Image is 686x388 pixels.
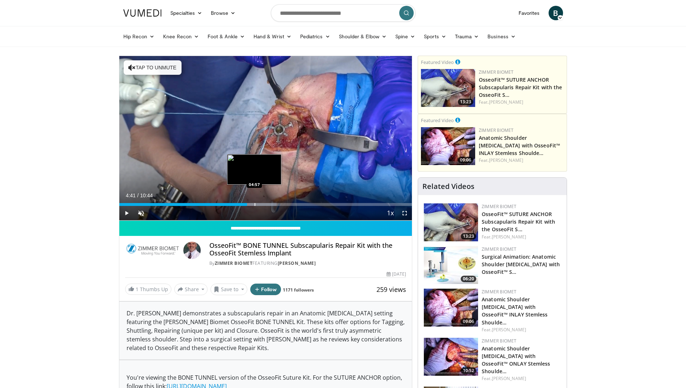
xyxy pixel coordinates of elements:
a: Zimmer Biomet [482,203,516,210]
a: Trauma [451,29,483,44]
div: Dr. [PERSON_NAME] demonstrates a subscapularis repair in an Anatomic [MEDICAL_DATA] setting featu... [119,302,412,359]
button: Follow [250,284,281,295]
a: OsseoFit™ SUTURE ANCHOR Subscapularis Repair Kit with the OsseoFit S… [479,76,562,98]
button: Tap to unmute [124,60,182,75]
div: Feat. [482,234,561,240]
div: Feat. [482,327,561,333]
button: Playback Rate [383,206,397,220]
a: 1171 followers [283,287,314,293]
a: Foot & Ankle [203,29,249,44]
a: Favorites [514,6,544,20]
a: Browse [206,6,240,20]
a: Zimmer Biomet [482,246,516,252]
span: / [137,193,139,198]
a: 06:20 [424,246,478,284]
a: Zimmer Biomet [479,69,514,75]
div: Progress Bar [119,203,412,206]
img: image.jpeg [227,154,281,185]
a: Anatomic Shoulder [MEDICAL_DATA] with OsseoFit™ ONLAY Stemless Shoulde… [482,345,550,375]
img: Avatar [183,242,201,259]
a: Hand & Wrist [249,29,296,44]
a: 09:06 [424,289,478,327]
img: 84e7f812-2061-4fff-86f6-cdff29f66ef4.150x105_q85_crop-smart_upscale.jpg [424,246,478,284]
small: Featured Video [421,59,454,65]
img: VuMedi Logo [123,9,162,17]
span: 10:44 [140,193,153,198]
span: 09:06 [458,157,473,163]
img: 59d0d6d9-feca-4357-b9cd-4bad2cd35cb6.150x105_q85_crop-smart_upscale.jpg [424,289,478,327]
span: 1 [136,286,139,293]
h4: OsseoFit™ BONE TUNNEL Subscapularis Repair Kit with the OsseoFit Stemless Implant [209,242,406,257]
a: Hip Recon [119,29,159,44]
img: 40c8acad-cf15-4485-a741-123ec1ccb0c0.150x105_q85_crop-smart_upscale.jpg [421,69,475,107]
div: By FEATURING [209,260,406,267]
a: Zimmer Biomet [479,127,514,133]
a: Pediatrics [296,29,335,44]
a: 1 Thumbs Up [125,284,171,295]
img: Zimmer Biomet [125,242,180,259]
button: Fullscreen [397,206,412,220]
a: [PERSON_NAME] [492,375,526,381]
span: 4:41 [126,193,136,198]
a: [PERSON_NAME] [278,260,316,266]
div: Feat. [479,157,564,164]
div: [DATE] [387,271,406,277]
a: OsseoFit™ SUTURE ANCHOR Subscapularis Repair Kit with the OsseoFit S… [482,211,555,233]
small: Featured Video [421,117,454,124]
a: Zimmer Biomet [482,289,516,295]
img: 68921608-6324-4888-87da-a4d0ad613160.150x105_q85_crop-smart_upscale.jpg [424,338,478,376]
a: Zimmer Biomet [482,338,516,344]
a: Sports [419,29,451,44]
img: 59d0d6d9-feca-4357-b9cd-4bad2cd35cb6.150x105_q85_crop-smart_upscale.jpg [421,127,475,165]
a: Shoulder & Elbow [335,29,391,44]
h4: Related Videos [422,182,474,191]
a: Knee Recon [159,29,203,44]
a: Zimmer Biomet [215,260,253,266]
span: 06:20 [461,276,476,282]
a: Surgical Animation: Anatomic Shoulder [MEDICAL_DATA] with OsseoFit™ S… [482,253,560,275]
span: 09:06 [461,318,476,325]
span: 10:52 [461,367,476,374]
a: 10:52 [424,338,478,376]
img: 40c8acad-cf15-4485-a741-123ec1ccb0c0.150x105_q85_crop-smart_upscale.jpg [424,203,478,241]
a: B [549,6,563,20]
span: 13:23 [461,233,476,240]
a: [PERSON_NAME] [489,99,523,105]
a: Anatomic Shoulder [MEDICAL_DATA] with OsseoFit™ INLAY Stemless Shoulde… [482,296,547,326]
a: Specialties [166,6,207,20]
div: Feat. [482,375,561,382]
input: Search topics, interventions [271,4,416,22]
a: Anatomic Shoulder [MEDICAL_DATA] with OsseoFit™ INLAY Stemless Shoulde… [479,134,560,156]
div: Feat. [479,99,564,105]
button: Save to [210,284,247,295]
a: Spine [391,29,419,44]
a: 13:23 [421,69,475,107]
video-js: Video Player [119,56,412,221]
a: Business [483,29,520,44]
span: 13:23 [458,99,473,105]
button: Share [174,284,208,295]
button: Play [119,206,134,220]
a: 13:23 [424,203,478,241]
button: Unmute [134,206,148,220]
a: [PERSON_NAME] [492,234,526,240]
a: [PERSON_NAME] [489,157,523,163]
span: 259 views [376,285,406,294]
a: 09:06 [421,127,475,165]
a: [PERSON_NAME] [492,327,526,333]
